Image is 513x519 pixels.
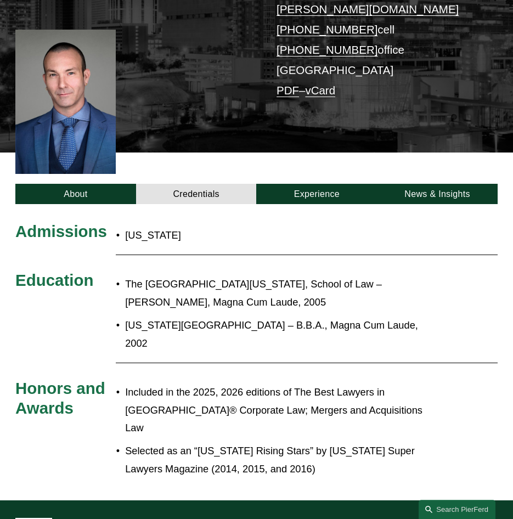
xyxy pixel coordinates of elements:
[277,23,377,36] a: [PHONE_NUMBER]
[277,84,299,97] a: PDF
[15,222,107,240] span: Admissions
[419,500,495,519] a: Search this site
[125,275,437,312] p: The [GEOGRAPHIC_DATA][US_STATE], School of Law – [PERSON_NAME], Magna Cum Laude, 2005
[125,442,437,478] p: Selected as an “[US_STATE] Rising Stars” by [US_STATE] Super Lawyers Magazine (2014, 2015, and 2016)
[15,184,136,205] a: About
[377,184,498,205] a: News & Insights
[125,383,437,438] p: Included in the 2025, 2026 editions of The Best Lawyers in [GEOGRAPHIC_DATA]® Corporate Law; Merg...
[15,379,109,417] span: Honors and Awards
[277,43,377,56] a: [PHONE_NUMBER]
[305,84,335,97] a: vCard
[256,184,377,205] a: Experience
[125,227,297,245] p: [US_STATE]
[15,271,93,289] span: Education
[125,317,437,353] p: [US_STATE][GEOGRAPHIC_DATA] – B.B.A., Magna Cum Laude, 2002
[136,184,257,205] a: Credentials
